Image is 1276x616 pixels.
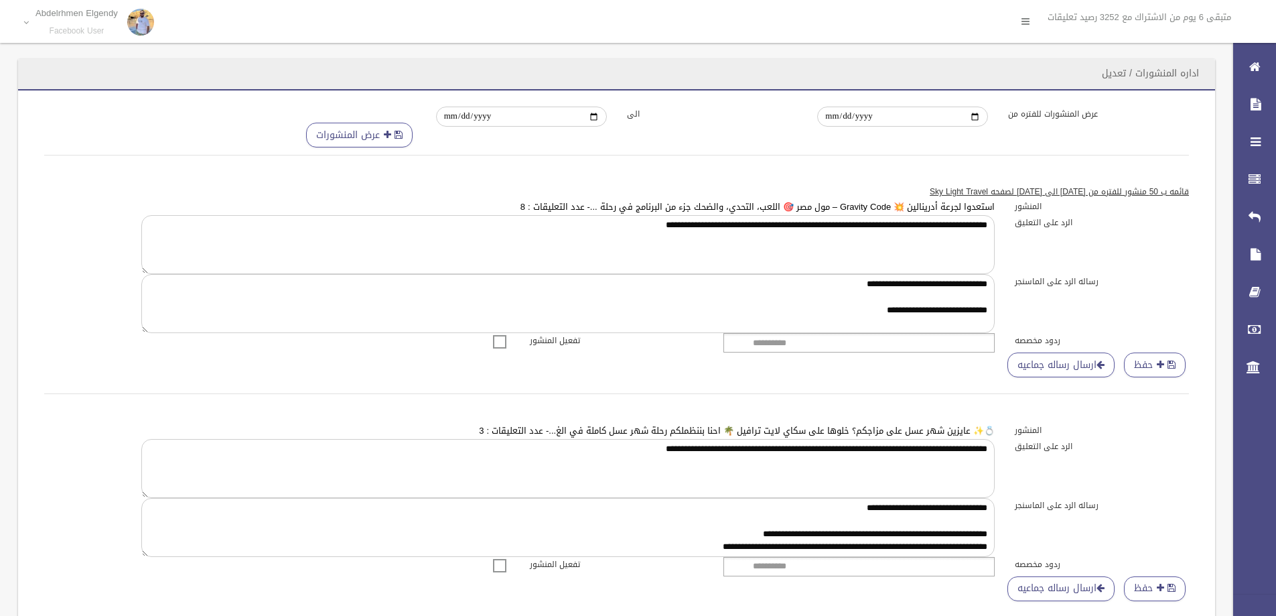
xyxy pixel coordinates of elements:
[930,184,1189,199] u: قائمه ب 50 منشور للفتره من [DATE] الى [DATE] لصفحه Sky Light Travel
[1086,60,1215,86] header: اداره المنشورات / تعديل
[1005,498,1199,513] label: رساله الرد على الماسنجر
[1005,333,1199,348] label: ردود مخصصه
[998,107,1189,121] label: عرض المنشورات للفتره من
[1124,353,1186,377] button: حفظ
[1005,557,1199,572] label: ردود مخصصه
[520,333,714,348] label: تفعيل المنشور
[520,557,714,572] label: تفعيل المنشور
[306,123,413,147] button: عرض المنشورات
[1005,439,1199,454] label: الرد على التعليق
[1007,576,1115,601] a: ارسال رساله جماعيه
[1005,199,1199,214] label: المنشور
[1007,353,1115,377] a: ارسال رساله جماعيه
[36,8,118,18] p: Abdelrhmen Elgendy
[1005,423,1199,438] label: المنشور
[36,26,118,36] small: Facebook User
[1005,215,1199,230] label: الرد على التعليق
[520,198,995,215] a: استعدوا لجرعة أدرينالين 💥 Gravity Code – مول مصر 🎯 اللعب، التحدي، والضحك جزء من البرنامج في رحلة ...
[1005,274,1199,289] label: رساله الرد على الماسنجر
[479,422,995,439] a: 💍✨ عايزين شهر عسل على مزاجكم؟ خلوها على سكاي لايت ترافيل 🌴 احنا بننظملكم رحلة شهر عسل كاملة في ال...
[617,107,808,121] label: الى
[1124,576,1186,601] button: حفظ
